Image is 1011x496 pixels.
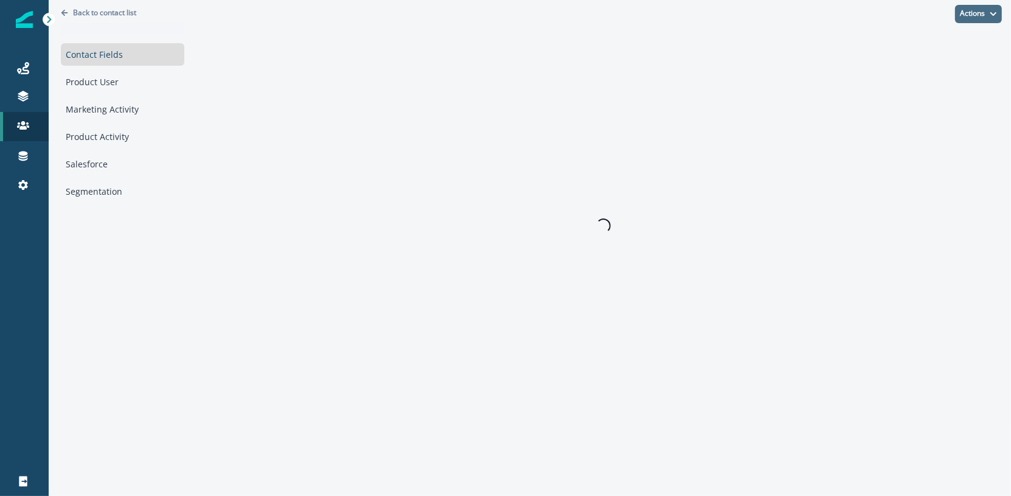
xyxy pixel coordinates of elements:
div: Salesforce [61,153,184,175]
img: Inflection [16,11,33,28]
div: Segmentation [61,180,184,203]
p: Back to contact list [73,7,136,18]
button: Go back [61,7,136,18]
button: Actions [955,5,1002,23]
div: Contact Fields [61,43,184,66]
div: Marketing Activity [61,98,184,121]
div: Product Activity [61,125,184,148]
div: Product User [61,71,184,93]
